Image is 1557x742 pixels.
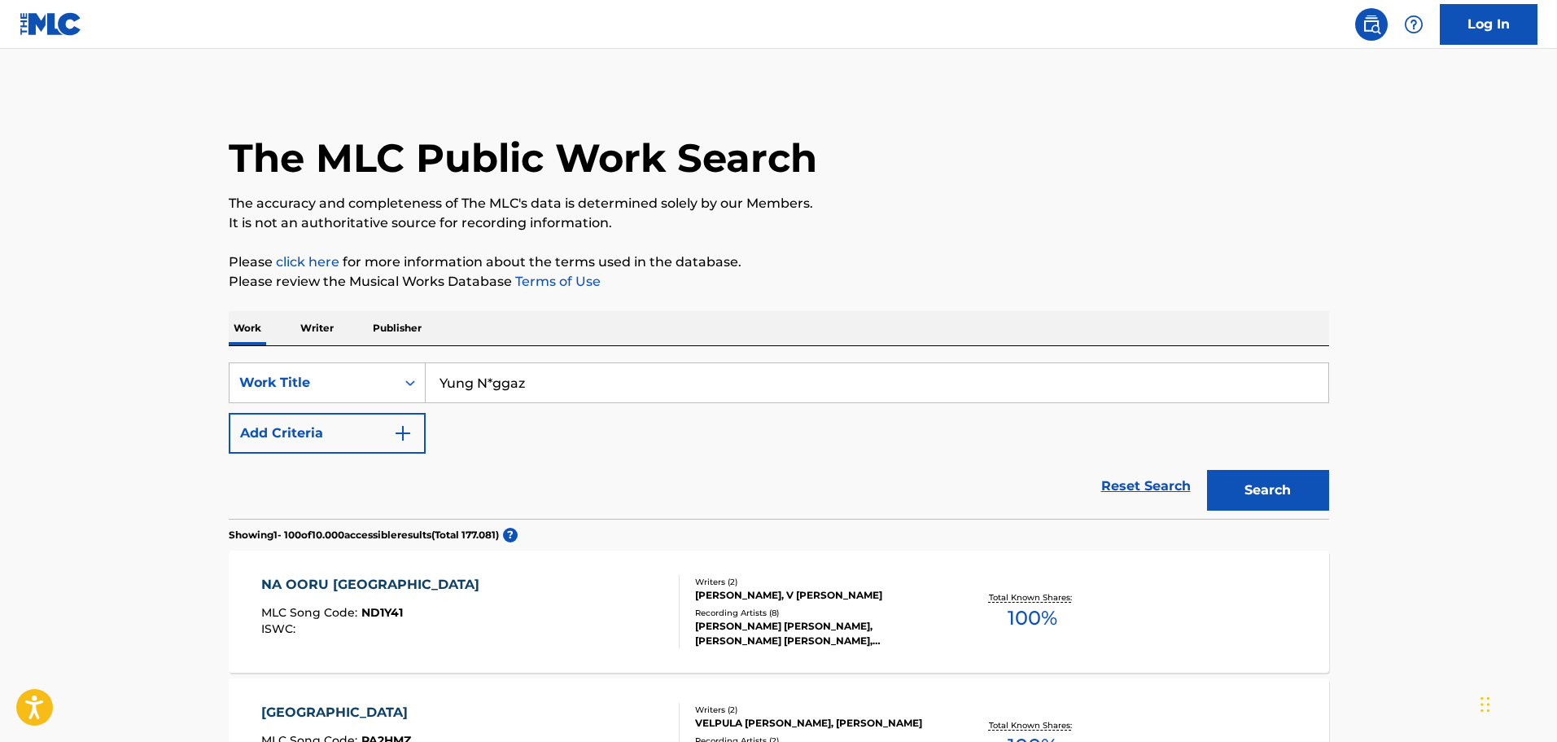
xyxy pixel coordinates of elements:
[276,254,339,270] a: click here
[1397,8,1430,41] div: Help
[229,194,1329,213] p: The accuracy and completeness of The MLC's data is determined solely by our Members.
[229,134,817,182] h1: The MLC Public Work Search
[1093,468,1199,504] a: Reset Search
[261,575,488,595] div: NA OORU [GEOGRAPHIC_DATA]
[503,528,518,542] span: ?
[1355,8,1388,41] a: Public Search
[695,576,941,588] div: Writers ( 2 )
[1207,470,1329,511] button: Search
[229,362,1329,519] form: Search Form
[361,605,403,620] span: ND1Y41
[695,716,941,731] div: VELPULA [PERSON_NAME], [PERSON_NAME]
[239,373,386,393] div: Work Title
[1008,604,1057,633] span: 100 %
[1440,4,1537,45] a: Log In
[1362,15,1381,34] img: search
[989,719,1076,731] p: Total Known Shares:
[1480,680,1490,729] div: Arrastar
[229,213,1329,233] p: It is not an authoritative source for recording information.
[229,311,266,345] p: Work
[229,413,426,454] button: Add Criteria
[512,274,601,289] a: Terms of Use
[20,12,82,36] img: MLC Logo
[695,704,941,716] div: Writers ( 2 )
[695,607,941,619] div: Recording Artists ( 8 )
[695,588,941,603] div: [PERSON_NAME], V [PERSON_NAME]
[261,703,416,722] div: [GEOGRAPHIC_DATA]
[229,272,1329,292] p: Please review the Musical Works Database
[295,311,339,345] p: Writer
[229,252,1329,272] p: Please for more information about the terms used in the database.
[1476,664,1557,742] iframe: Chat Widget
[1476,664,1557,742] div: Widget de chat
[1404,15,1424,34] img: help
[261,605,361,620] span: MLC Song Code :
[695,619,941,648] div: [PERSON_NAME] [PERSON_NAME], [PERSON_NAME] [PERSON_NAME], [PERSON_NAME] [PERSON_NAME]|PARVATEESHA...
[393,424,413,443] img: 9d2ae6d4665cec9f34b9.svg
[229,551,1329,673] a: NA OORU [GEOGRAPHIC_DATA]MLC Song Code:ND1Y41ISWC:Writers (2)[PERSON_NAME], V [PERSON_NAME]Record...
[229,528,499,542] p: Showing 1 - 100 of 10.000 accessible results (Total 177.081 )
[261,621,300,636] span: ISWC :
[368,311,426,345] p: Publisher
[989,591,1076,604] p: Total Known Shares:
